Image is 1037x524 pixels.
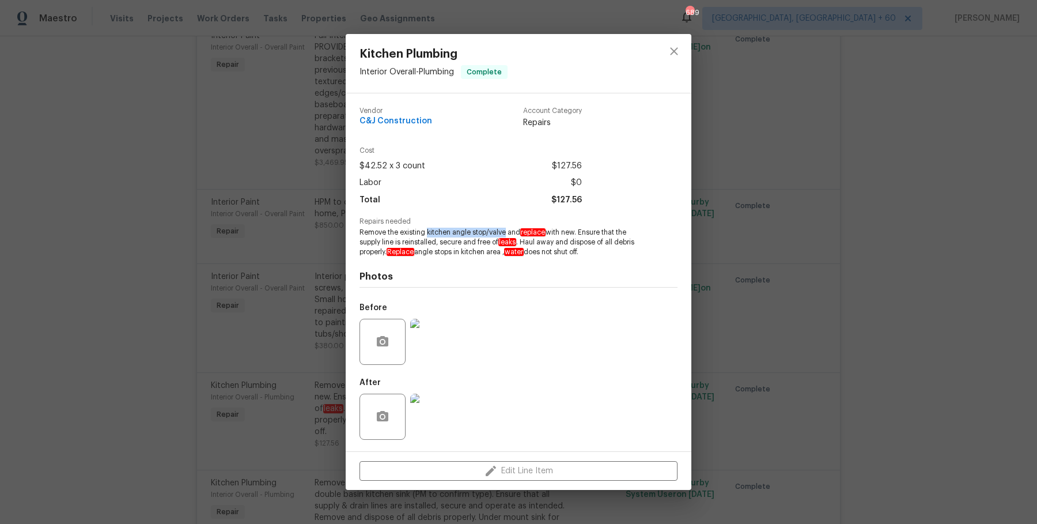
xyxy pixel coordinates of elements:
span: $127.56 [551,192,582,209]
span: $0 [571,175,582,191]
span: Cost [359,147,582,154]
span: Complete [462,66,506,78]
em: Replace [387,248,414,256]
h5: Before [359,304,387,312]
span: Account Category [523,107,582,115]
em: replace [520,228,546,236]
span: $127.56 [552,158,582,175]
em: leaks [498,238,516,246]
div: 689 [686,7,694,18]
h4: Photos [359,271,678,282]
span: Repairs [523,117,582,129]
h5: After [359,379,381,387]
span: C&J Construction [359,117,432,126]
span: Interior Overall - Plumbing [359,68,454,76]
span: Vendor [359,107,432,115]
button: close [660,37,688,65]
span: Repairs needed [359,218,678,225]
em: water [504,248,524,256]
span: Total [359,192,380,209]
span: Kitchen Plumbing [359,48,508,61]
span: $42.52 x 3 count [359,158,425,175]
span: Labor [359,175,381,191]
span: Remove the existing kitchen angle stop/valve and with new. Ensure that the supply line is reinsta... [359,228,646,257]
